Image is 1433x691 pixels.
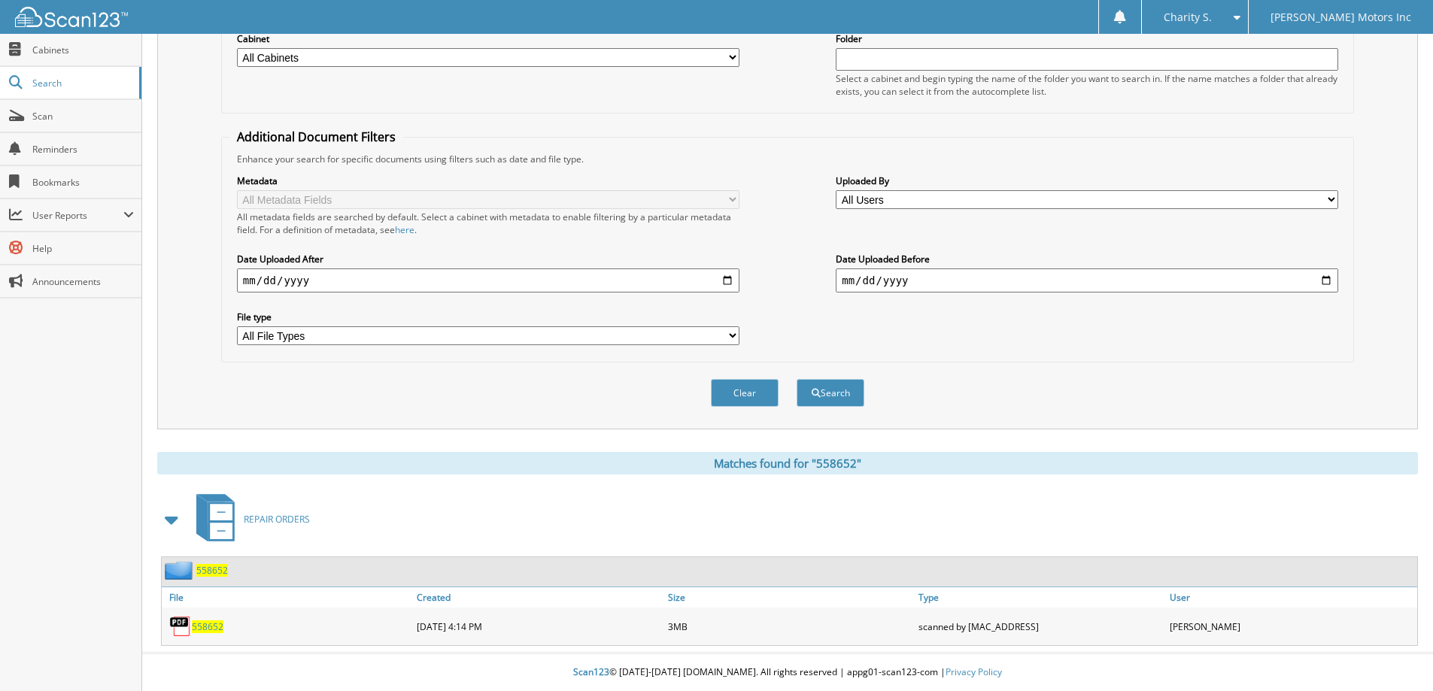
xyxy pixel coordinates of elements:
span: Charity S. [1164,13,1212,22]
a: Size [664,587,915,608]
div: © [DATE]-[DATE] [DOMAIN_NAME]. All rights reserved | appg01-scan123-com | [142,654,1433,691]
img: scan123-logo-white.svg [15,7,128,27]
img: PDF.png [169,615,192,638]
span: Search [32,77,132,89]
span: [PERSON_NAME] Motors Inc [1271,13,1411,22]
a: here [395,223,414,236]
a: User [1166,587,1417,608]
a: File [162,587,413,608]
div: [DATE] 4:14 PM [413,611,664,641]
button: Search [797,379,864,407]
label: Date Uploaded Before [836,253,1338,265]
span: REPAIR ORDERS [244,513,310,526]
a: REPAIR ORDERS [187,489,310,549]
label: Metadata [237,174,739,187]
label: Folder [836,32,1338,45]
div: [PERSON_NAME] [1166,611,1417,641]
a: Type [915,587,1166,608]
input: start [237,268,739,292]
div: Select a cabinet and begin typing the name of the folder you want to search in. If the name match... [836,72,1338,98]
span: Scan [32,110,134,123]
a: Privacy Policy [946,665,1002,678]
span: Scan123 [573,665,609,678]
div: Matches found for "558652" [157,452,1418,474]
legend: Additional Document Filters [229,129,403,145]
span: Bookmarks [32,176,134,189]
span: Cabinets [32,44,134,56]
a: 558652 [192,620,223,633]
input: end [836,268,1338,292]
img: folder2.png [165,561,196,580]
label: Date Uploaded After [237,253,739,265]
label: Uploaded By [836,174,1338,187]
span: Reminders [32,143,134,156]
span: User Reports [32,209,123,222]
div: scanned by [MAC_ADDRESS] [915,611,1166,641]
div: 3MB [664,611,915,641]
div: All metadata fields are searched by default. Select a cabinet with metadata to enable filtering b... [237,211,739,236]
a: Created [413,587,664,608]
span: Announcements [32,275,134,288]
span: Help [32,242,134,255]
a: 558652 [196,564,228,577]
div: Enhance your search for specific documents using filters such as date and file type. [229,153,1346,165]
button: Clear [711,379,779,407]
label: Cabinet [237,32,739,45]
label: File type [237,311,739,323]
